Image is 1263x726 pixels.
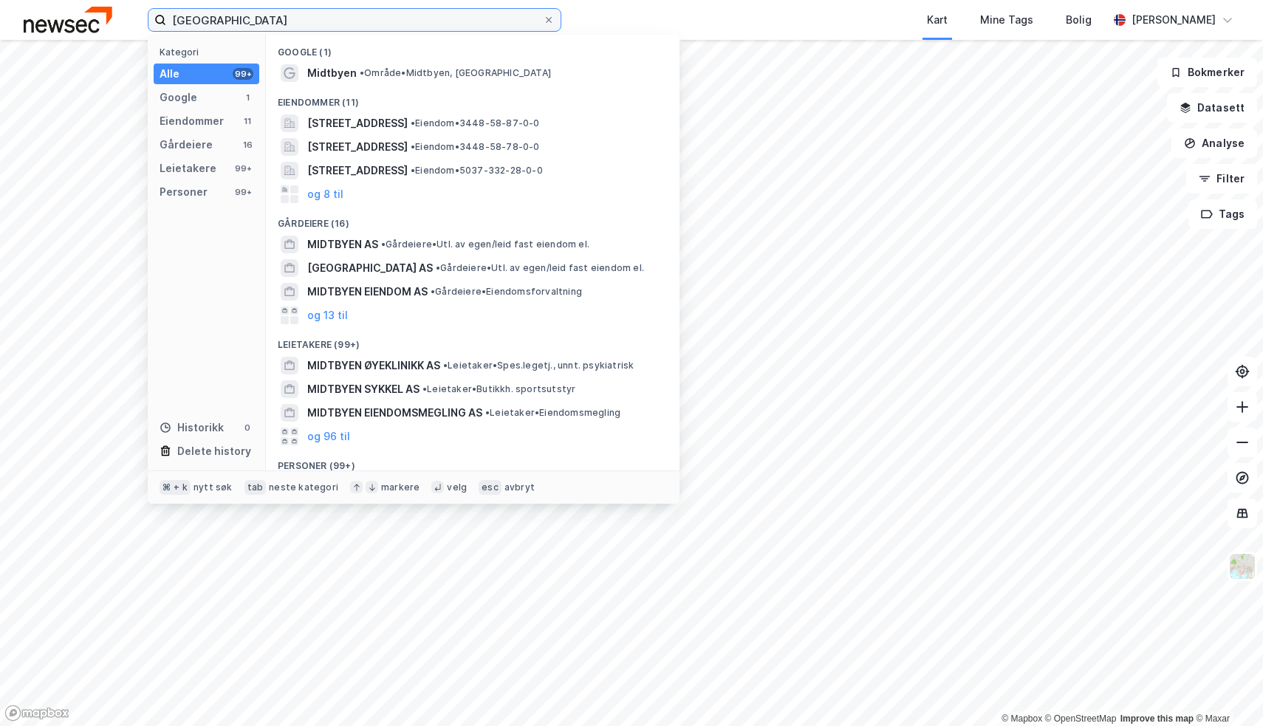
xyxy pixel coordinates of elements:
[307,404,482,422] span: MIDTBYEN EIENDOMSMEGLING AS
[160,112,224,130] div: Eiendommer
[307,114,408,132] span: [STREET_ADDRESS]
[307,428,350,445] button: og 96 til
[244,480,267,495] div: tab
[160,65,179,83] div: Alle
[166,9,543,31] input: Søk på adresse, matrikkel, gårdeiere, leietakere eller personer
[242,139,253,151] div: 16
[266,206,680,233] div: Gårdeiere (16)
[411,141,540,153] span: Eiendom • 3448-58-78-0-0
[1171,129,1257,158] button: Analyse
[1066,11,1092,29] div: Bolig
[233,162,253,174] div: 99+
[411,165,543,177] span: Eiendom • 5037-332-28-0-0
[160,136,213,154] div: Gårdeiere
[504,482,535,493] div: avbryt
[1157,58,1257,87] button: Bokmerker
[177,442,251,460] div: Delete history
[269,482,338,493] div: neste kategori
[360,67,364,78] span: •
[443,360,634,371] span: Leietaker • Spes.legetj., unnt. psykiatrisk
[266,35,680,61] div: Google (1)
[4,705,69,722] a: Mapbox homepage
[307,307,348,324] button: og 13 til
[307,138,408,156] span: [STREET_ADDRESS]
[479,480,502,495] div: esc
[307,162,408,179] span: [STREET_ADDRESS]
[1120,713,1194,724] a: Improve this map
[422,383,427,394] span: •
[411,117,540,129] span: Eiendom • 3448-58-87-0-0
[485,407,490,418] span: •
[1045,713,1117,724] a: OpenStreetMap
[360,67,551,79] span: Område • Midtbyen, [GEOGRAPHIC_DATA]
[194,482,233,493] div: nytt søk
[1132,11,1216,29] div: [PERSON_NAME]
[160,160,216,177] div: Leietakere
[431,286,582,298] span: Gårdeiere • Eiendomsforvaltning
[307,64,357,82] span: Midtbyen
[233,68,253,80] div: 99+
[307,185,343,203] button: og 8 til
[443,360,448,371] span: •
[411,141,415,152] span: •
[980,11,1033,29] div: Mine Tags
[160,89,197,106] div: Google
[1228,552,1256,581] img: Z
[24,7,112,32] img: newsec-logo.f6e21ccffca1b3a03d2d.png
[307,236,378,253] span: MIDTBYEN AS
[436,262,644,274] span: Gårdeiere • Utl. av egen/leid fast eiendom el.
[436,262,440,273] span: •
[160,419,224,436] div: Historikk
[307,259,433,277] span: [GEOGRAPHIC_DATA] AS
[160,480,191,495] div: ⌘ + k
[307,380,420,398] span: MIDTBYEN SYKKEL AS
[1167,93,1257,123] button: Datasett
[431,286,435,297] span: •
[266,448,680,475] div: Personer (99+)
[927,11,948,29] div: Kart
[160,183,208,201] div: Personer
[1002,713,1042,724] a: Mapbox
[1189,655,1263,726] iframe: Chat Widget
[411,117,415,129] span: •
[422,383,575,395] span: Leietaker • Butikkh. sportsutstyr
[307,357,440,374] span: MIDTBYEN ØYEKLINIKK AS
[307,283,428,301] span: MIDTBYEN EIENDOM AS
[1188,199,1257,229] button: Tags
[266,327,680,354] div: Leietakere (99+)
[266,85,680,112] div: Eiendommer (11)
[233,186,253,198] div: 99+
[411,165,415,176] span: •
[447,482,467,493] div: velg
[242,92,253,103] div: 1
[1186,164,1257,194] button: Filter
[160,47,259,58] div: Kategori
[381,482,420,493] div: markere
[242,115,253,127] div: 11
[381,239,386,250] span: •
[242,422,253,434] div: 0
[381,239,589,250] span: Gårdeiere • Utl. av egen/leid fast eiendom el.
[485,407,620,419] span: Leietaker • Eiendomsmegling
[1189,655,1263,726] div: Kontrollprogram for chat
